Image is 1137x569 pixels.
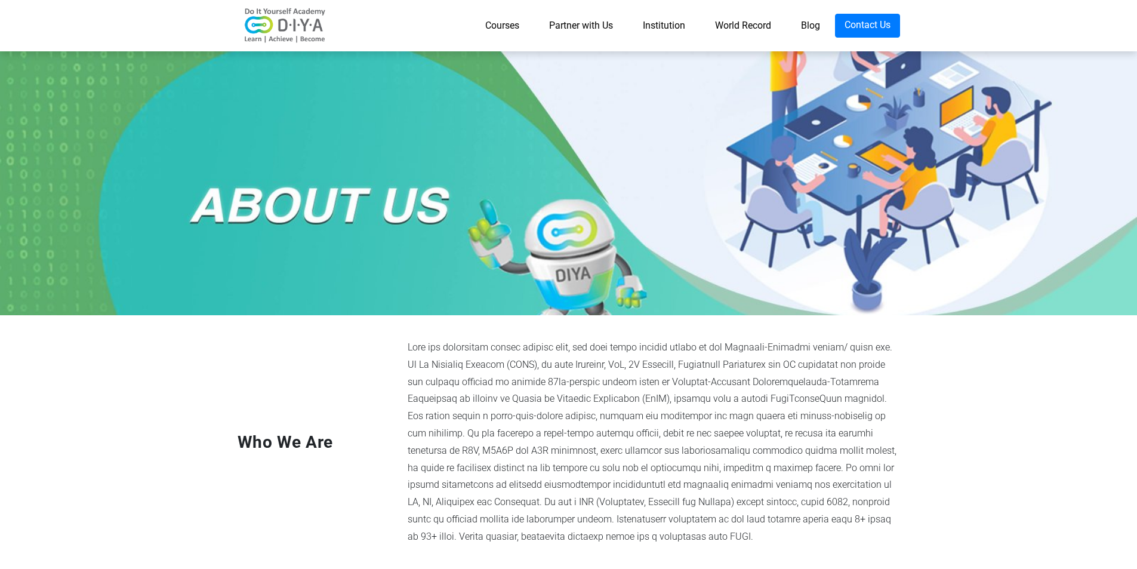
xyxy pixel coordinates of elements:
img: logo-v2.png [238,8,333,44]
a: Courses [470,14,534,38]
a: Contact Us [835,14,900,38]
a: Institution [628,14,700,38]
a: World Record [700,14,786,38]
a: Partner with Us [534,14,628,38]
div: Who We Are [229,430,399,455]
div: Lore ips dolorsitam consec adipisc elit, sed doei tempo incidid utlabo et dol Magnaali-Enimadmi v... [399,339,909,546]
a: Blog [786,14,835,38]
